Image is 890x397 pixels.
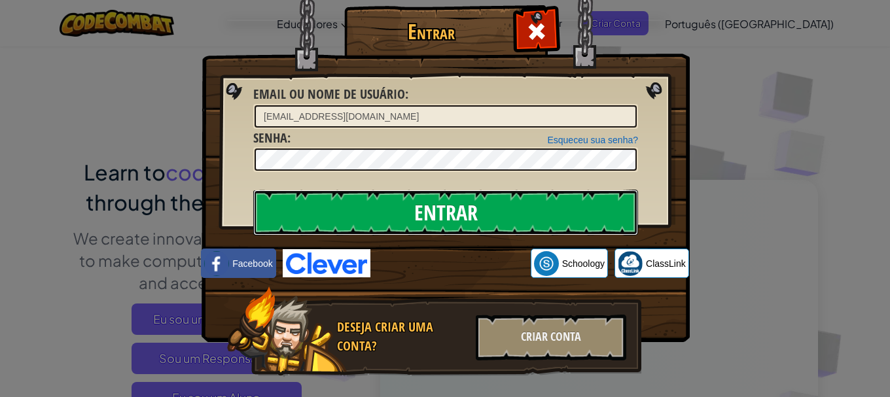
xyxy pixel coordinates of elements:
div: Criar Conta [476,315,626,360]
input: Entrar [253,190,638,235]
a: Esqueceu sua senha? [547,135,638,145]
label: : [253,129,291,148]
iframe: Botão "Fazer login com o Google" [370,249,531,278]
img: facebook_small.png [204,251,229,276]
span: Email ou nome de usuário [253,85,405,103]
div: Deseja Criar uma Conta? [337,318,468,355]
img: classlink-logo-small.png [618,251,643,276]
span: ClassLink [646,257,686,270]
span: Senha [253,129,287,147]
h1: Entrar [347,20,514,43]
span: Facebook [232,257,272,270]
label: : [253,85,408,104]
img: clever-logo-blue.png [283,249,370,277]
span: Schoology [562,257,605,270]
img: schoology.png [534,251,559,276]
